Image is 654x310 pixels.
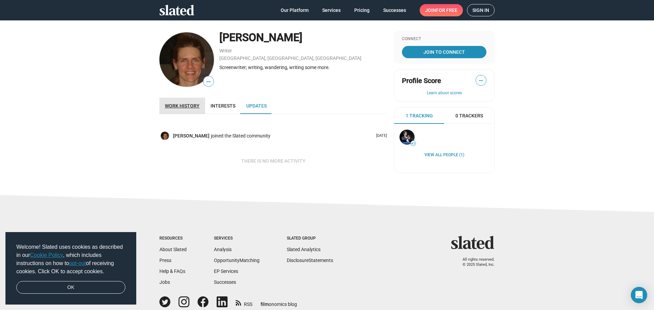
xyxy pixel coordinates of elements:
span: There is no more activity [241,155,306,167]
span: Profile Score [402,76,441,85]
div: cookieconsent [5,232,136,305]
a: Analysis [214,247,232,252]
span: film [261,301,269,307]
div: Slated Group [287,236,333,241]
a: Slated Analytics [287,247,321,252]
a: RSS [236,297,252,308]
p: [DATE] [373,133,387,138]
span: Pricing [354,4,370,16]
span: Successes [383,4,406,16]
div: Services [214,236,260,241]
a: Services [317,4,346,16]
a: View all People (1) [424,152,464,158]
img: Jenna Gretsch [161,132,169,140]
img: Jenna Gretsch [159,32,214,87]
a: Join To Connect [402,46,486,58]
div: Resources [159,236,187,241]
a: Jobs [159,279,170,285]
a: About Slated [159,247,187,252]
a: [PERSON_NAME] [173,133,211,139]
button: Learn about scores [402,91,486,96]
a: Pricing [349,4,375,16]
span: Join To Connect [403,46,485,58]
span: Our Platform [281,4,309,16]
span: for free [436,4,457,16]
img: Stephan Paternot [400,130,415,145]
a: Press [159,258,171,263]
a: Sign in [467,4,495,16]
span: Services [322,4,341,16]
a: Successes [378,4,411,16]
span: Interests [211,103,235,109]
div: Open Intercom Messenger [631,287,647,303]
a: Writer [219,48,232,53]
span: 41 [411,142,416,146]
span: Sign in [472,4,489,16]
a: Cookie Policy [30,252,63,258]
a: Updates [241,98,272,114]
span: Join [425,4,457,16]
div: [PERSON_NAME] [219,30,387,45]
div: Screenwriter; writing, wandering, writing some more. [219,64,387,71]
span: — [476,76,486,85]
a: Interests [205,98,241,114]
a: Joinfor free [420,4,463,16]
a: dismiss cookie message [16,281,125,294]
span: Welcome! Slated uses cookies as described in our , which includes instructions on how to of recei... [16,243,125,276]
a: EP Services [214,268,238,274]
a: Our Platform [275,4,314,16]
span: 0 Trackers [455,113,483,119]
div: Connect [402,36,486,42]
button: There is no more activity [236,155,311,167]
a: Help & FAQs [159,268,185,274]
a: Work history [159,98,205,114]
p: All rights reserved. © 2025 Slated, Inc. [455,257,495,267]
span: joined the Slated community [211,133,272,139]
a: [GEOGRAPHIC_DATA], [GEOGRAPHIC_DATA], [GEOGRAPHIC_DATA] [219,55,361,61]
span: Work history [165,103,200,109]
span: 1 Tracking [406,113,433,119]
a: opt-out [69,260,86,266]
a: OpportunityMatching [214,258,260,263]
span: Updates [246,103,267,109]
a: DisclosureStatements [287,258,333,263]
a: Successes [214,279,236,285]
a: filmonomics blog [261,296,297,308]
span: — [203,77,214,86]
